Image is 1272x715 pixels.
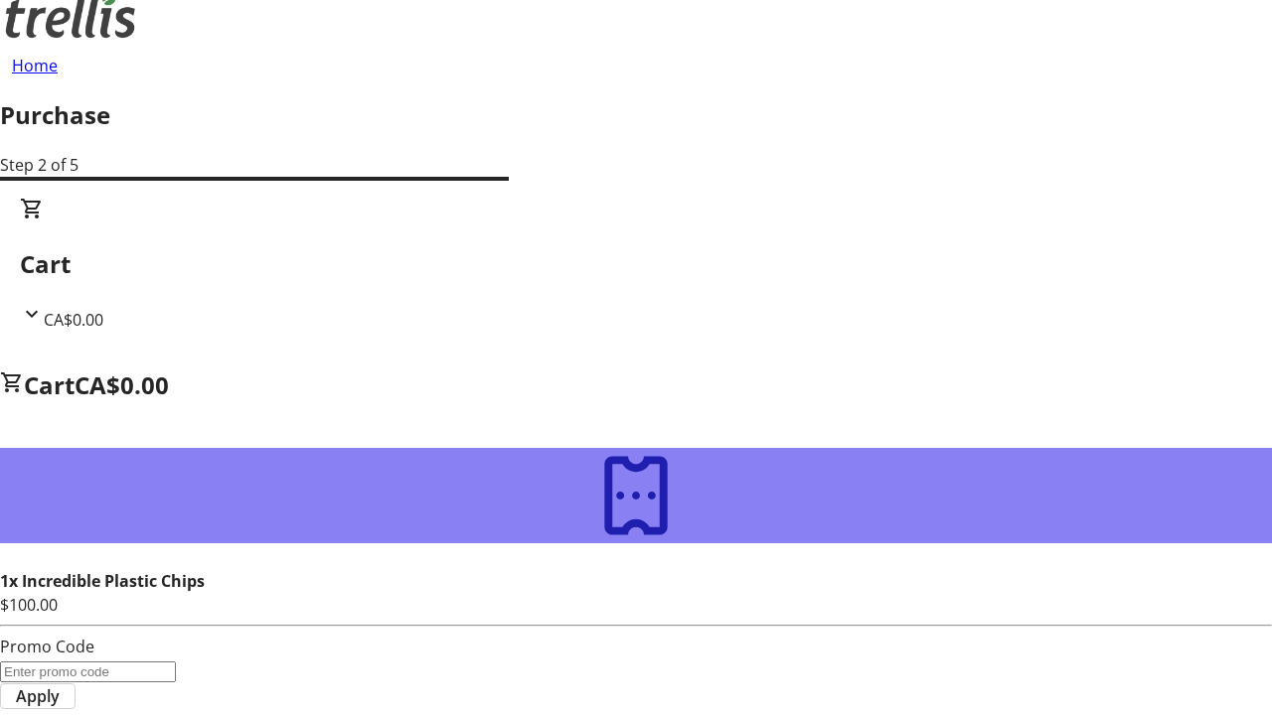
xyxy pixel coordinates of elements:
div: CartCA$0.00 [20,197,1252,332]
span: Cart [24,368,75,401]
h2: Cart [20,246,1252,282]
span: CA$0.00 [75,368,169,401]
span: CA$0.00 [44,309,103,331]
span: Apply [16,684,60,708]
